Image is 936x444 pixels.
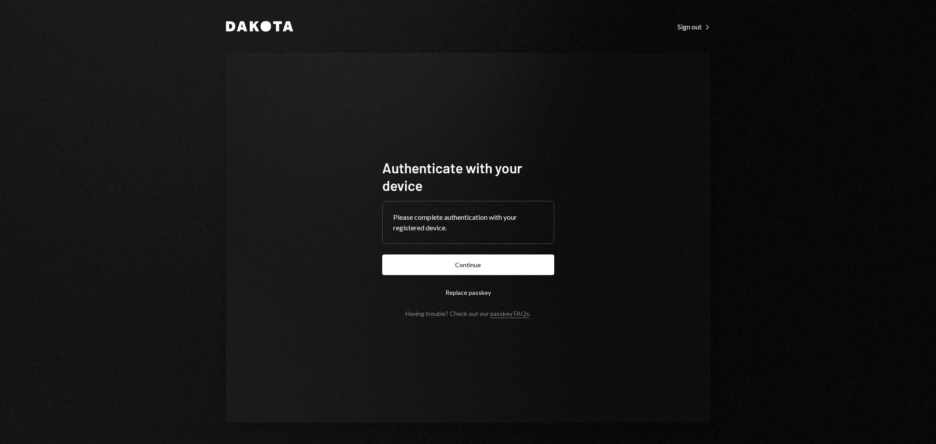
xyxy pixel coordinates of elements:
[405,310,531,317] div: Having trouble? Check out our .
[490,310,529,318] a: passkey FAQs
[393,212,543,233] div: Please complete authentication with your registered device.
[382,159,554,194] h1: Authenticate with your device
[678,22,710,31] div: Sign out
[382,282,554,303] button: Replace passkey
[678,21,710,31] a: Sign out
[382,254,554,275] button: Continue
